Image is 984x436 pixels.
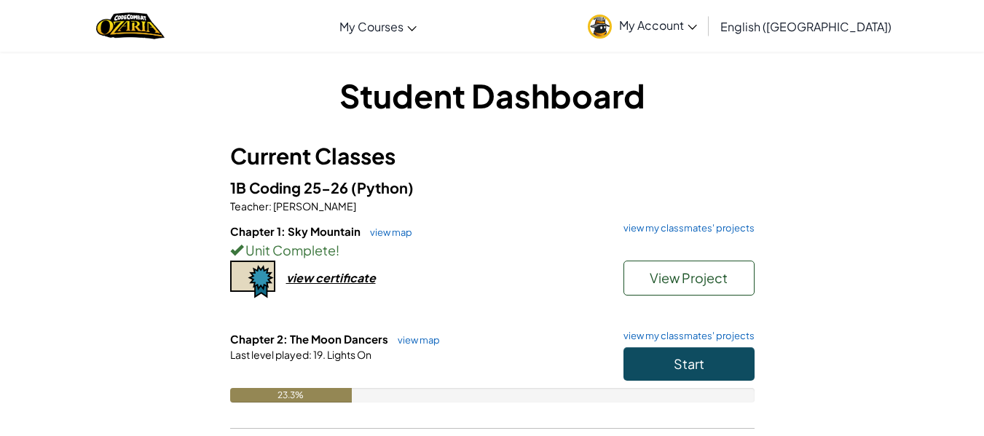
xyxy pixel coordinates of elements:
[720,19,891,34] span: English ([GEOGRAPHIC_DATA])
[623,347,755,381] button: Start
[332,7,424,46] a: My Courses
[713,7,899,46] a: English ([GEOGRAPHIC_DATA])
[269,199,272,213] span: :
[230,140,755,173] h3: Current Classes
[96,11,164,41] a: Ozaria by CodeCombat logo
[674,355,704,372] span: Start
[336,242,339,258] span: !
[286,270,376,285] div: view certificate
[351,178,414,197] span: (Python)
[230,270,376,285] a: view certificate
[230,388,353,403] div: 23.3%
[363,226,412,238] a: view map
[623,261,755,296] button: View Project
[580,3,704,49] a: My Account
[339,19,404,34] span: My Courses
[312,348,326,361] span: 19.
[326,348,371,361] span: Lights On
[230,332,390,346] span: Chapter 2: The Moon Dancers
[650,269,728,286] span: View Project
[309,348,312,361] span: :
[96,11,164,41] img: Home
[390,334,440,346] a: view map
[230,199,269,213] span: Teacher
[619,17,697,33] span: My Account
[230,178,351,197] span: 1B Coding 25-26
[616,331,755,341] a: view my classmates' projects
[272,199,356,213] span: [PERSON_NAME]
[588,15,612,39] img: avatar
[230,261,275,298] img: certificate-icon.png
[616,223,755,233] a: view my classmates' projects
[230,73,755,118] h1: Student Dashboard
[243,242,336,258] span: Unit Complete
[230,348,309,361] span: Last level played
[230,224,363,238] span: Chapter 1: Sky Mountain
